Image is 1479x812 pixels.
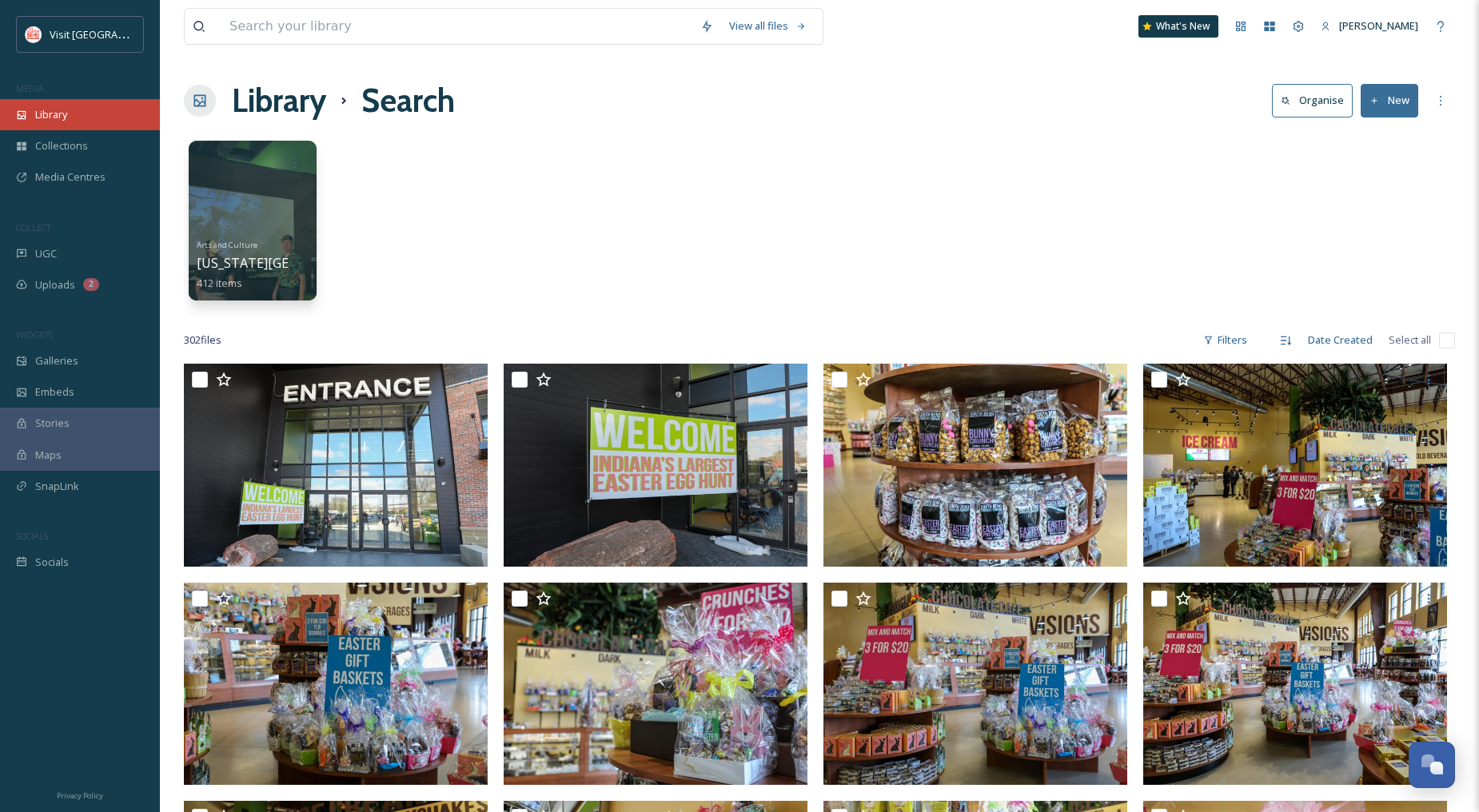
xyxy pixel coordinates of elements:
[35,448,62,463] span: Maps
[197,240,257,250] span: Arts and Culture
[35,555,69,570] span: Socials
[16,530,48,542] span: SOCIALS
[26,26,42,42] img: vsbm-stackedMISH_CMYKlogo2017.jpg
[1272,84,1361,117] a: Organise
[1195,324,1255,356] div: Filters
[35,384,74,400] span: Embeds
[197,276,242,290] span: 412 items
[184,364,488,567] img: IDM_Easter-72-Jena%20Stopczynski.jpg
[721,10,815,42] a: View all files
[16,328,53,340] span: WIDGETS
[1143,582,1447,785] img: IDM_Easter-65-Jena%20Stopczynski.jpg
[1389,332,1431,348] span: Select all
[35,138,88,153] span: Collections
[35,277,75,293] span: Uploads
[823,364,1127,567] img: IDM_Easter-70-Jena%20Stopczynski.jpg
[1313,10,1426,42] a: [PERSON_NAME]
[504,364,807,567] img: IDM_Easter-71-Jena%20Stopczynski.jpg
[35,169,106,185] span: Media Centres
[35,479,79,494] span: SnapLink
[16,82,44,94] span: MEDIA
[1272,84,1353,117] button: Organise
[184,332,221,348] span: 302 file s
[221,9,692,44] input: Search your library
[232,77,326,125] a: Library
[50,26,173,42] span: Visit [GEOGRAPHIC_DATA]
[361,77,455,125] h1: Search
[57,785,103,804] a: Privacy Policy
[197,254,397,272] span: [US_STATE][GEOGRAPHIC_DATA]
[1138,15,1218,38] a: What's New
[16,221,50,233] span: COLLECT
[1361,84,1418,117] button: New
[35,107,67,122] span: Library
[83,278,99,291] div: 2
[197,236,397,290] a: Arts and Culture[US_STATE][GEOGRAPHIC_DATA]412 items
[1339,18,1418,33] span: [PERSON_NAME]
[35,353,78,368] span: Galleries
[1300,324,1381,356] div: Date Created
[57,790,103,801] span: Privacy Policy
[184,582,488,785] img: IDM_Easter-67-Jena%20Stopczynski.jpg
[823,582,1127,785] img: IDM_Easter-66-Jena%20Stopczynski.jpg
[504,582,807,785] img: IDM_Easter-69-Jena%20Stopczynski.jpg
[1143,364,1447,567] img: IDM_Easter-68-Jena%20Stopczynski.jpg
[35,246,57,261] span: UGC
[1409,742,1455,788] button: Open Chat
[35,416,70,431] span: Stories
